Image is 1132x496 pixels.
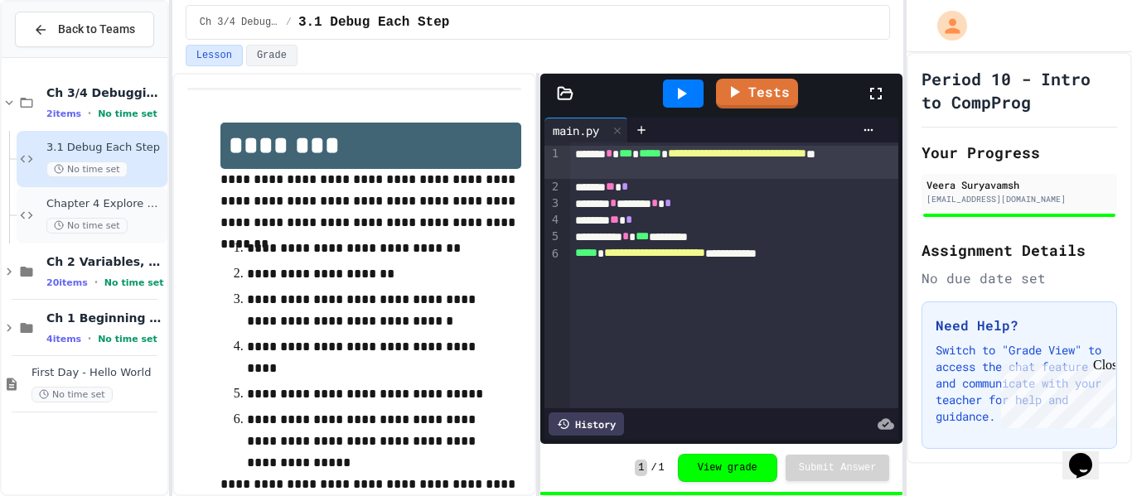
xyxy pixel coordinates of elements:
[46,218,128,234] span: No time set
[94,276,98,289] span: •
[104,277,164,288] span: No time set
[31,366,164,380] span: First Day - Hello World
[926,193,1112,205] div: [EMAIL_ADDRESS][DOMAIN_NAME]
[635,460,647,476] span: 1
[799,461,877,474] span: Submit Answer
[88,107,91,120] span: •
[88,332,91,345] span: •
[926,177,1112,192] div: Veera Suryavamsh
[544,229,561,245] div: 5
[286,16,292,29] span: /
[678,454,777,482] button: View grade
[298,12,449,32] span: 3.1 Debug Each Step
[920,7,971,45] div: My Account
[7,7,114,105] div: Chat with us now!Close
[716,79,798,108] a: Tests
[46,277,88,288] span: 20 items
[544,212,561,229] div: 4
[544,179,561,195] div: 2
[31,387,113,402] span: No time set
[922,238,1117,262] h2: Assignment Details
[46,141,164,155] span: 3.1 Debug Each Step
[200,16,279,29] span: Ch 3/4 Debugging/Modules
[246,45,298,66] button: Grade
[786,455,890,481] button: Submit Answer
[58,21,135,38] span: Back to Teams
[1062,430,1115,479] iframe: chat widget
[922,268,1117,288] div: No due date set
[922,67,1117,113] h1: Period 10 - Intro to CompProg
[544,118,628,142] div: main.py
[15,12,154,47] button: Back to Teams
[46,334,81,344] span: 4 items
[46,161,128,177] span: No time set
[46,197,164,211] span: Chapter 4 Explore Program
[936,342,1103,425] p: Switch to "Grade View" to access the chat feature and communicate with your teacher for help and ...
[544,195,561,212] div: 3
[549,412,624,436] div: History
[46,108,81,119] span: 2 items
[186,45,243,66] button: Lesson
[659,461,665,474] span: 1
[544,246,561,262] div: 6
[46,85,164,100] span: Ch 3/4 Debugging/Modules
[544,146,561,179] div: 1
[98,108,157,119] span: No time set
[936,315,1103,335] h3: Need Help?
[46,254,164,269] span: Ch 2 Variables, Statements & Expressions
[46,311,164,325] span: Ch 1 Beginning in CS
[994,358,1115,428] iframe: chat widget
[98,334,157,344] span: No time set
[651,461,656,474] span: /
[544,122,607,139] div: main.py
[922,141,1117,164] h2: Your Progress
